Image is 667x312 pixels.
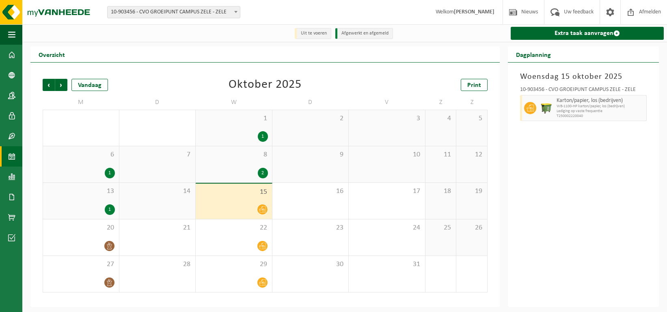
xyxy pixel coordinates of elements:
[47,187,115,196] span: 13
[511,27,664,40] a: Extra taak aanvragen
[508,46,559,62] h2: Dagplanning
[200,114,268,123] span: 1
[276,260,345,269] span: 30
[47,260,115,269] span: 27
[353,223,421,232] span: 24
[123,187,192,196] span: 14
[353,150,421,159] span: 10
[467,82,481,89] span: Print
[71,79,108,91] div: Vandaag
[229,79,302,91] div: Oktober 2025
[460,150,483,159] span: 12
[200,188,268,197] span: 15
[349,95,425,110] td: V
[557,97,644,104] span: Karton/papier, los (bedrijven)
[47,150,115,159] span: 6
[557,104,644,109] span: WB-1100-HP karton/papier, los (bedrijven)
[295,28,331,39] li: Uit te voeren
[335,28,393,39] li: Afgewerkt en afgemeld
[557,114,644,119] span: T250002220040
[105,204,115,215] div: 1
[557,109,644,114] span: Lediging op vaste frequentie
[425,95,457,110] td: Z
[430,223,452,232] span: 25
[200,260,268,269] span: 29
[123,223,192,232] span: 21
[196,95,272,110] td: W
[540,102,553,114] img: WB-1100-HPE-GN-50
[43,95,119,110] td: M
[43,79,55,91] span: Vorige
[276,150,345,159] span: 9
[119,95,196,110] td: D
[276,187,345,196] span: 16
[460,114,483,123] span: 5
[276,223,345,232] span: 23
[272,95,349,110] td: D
[353,187,421,196] span: 17
[107,6,240,18] span: 10-903456 - CVO GROEIPUNT CAMPUS ZELE - ZELE
[276,114,345,123] span: 2
[430,187,452,196] span: 18
[200,150,268,159] span: 8
[460,223,483,232] span: 26
[30,46,73,62] h2: Overzicht
[353,114,421,123] span: 3
[456,95,488,110] td: Z
[258,131,268,142] div: 1
[47,223,115,232] span: 20
[55,79,67,91] span: Volgende
[520,71,647,83] h3: Woensdag 15 oktober 2025
[461,79,488,91] a: Print
[430,150,452,159] span: 11
[123,150,192,159] span: 7
[454,9,494,15] strong: [PERSON_NAME]
[353,260,421,269] span: 31
[123,260,192,269] span: 28
[430,114,452,123] span: 4
[258,168,268,178] div: 2
[520,87,647,95] div: 10-903456 - CVO GROEIPUNT CAMPUS ZELE - ZELE
[108,6,240,18] span: 10-903456 - CVO GROEIPUNT CAMPUS ZELE - ZELE
[200,223,268,232] span: 22
[105,168,115,178] div: 1
[460,187,483,196] span: 19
